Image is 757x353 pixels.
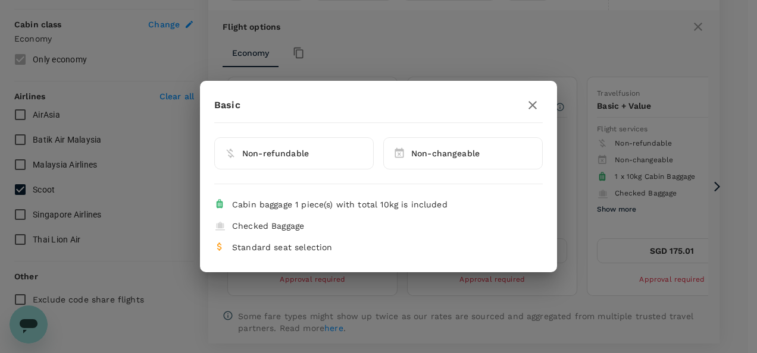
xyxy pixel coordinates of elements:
p: Basic [214,98,240,112]
span: Cabin baggage 1 piece(s) with total 10kg is included [232,200,448,209]
span: Standard seat selection [232,242,332,252]
span: Non-refundable [242,149,309,158]
span: Non-changeable [411,149,480,158]
span: Checked Baggage [232,221,304,231]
